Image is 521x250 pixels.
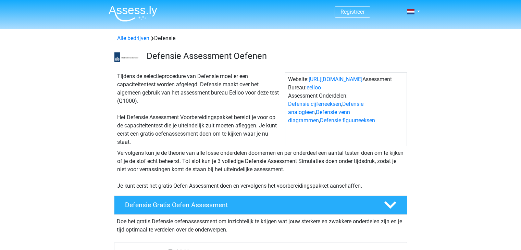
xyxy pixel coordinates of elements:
div: Doe het gratis Defensie oefenassessment om inzichtelijk te krijgen wat jouw sterkere en zwakkere ... [114,215,407,234]
div: Tijdens de selectieprocedure van Defensie moet er een capaciteitentest worden afgelegd. Defensie ... [114,72,285,146]
a: Defensie cijferreeksen [288,101,341,107]
a: Alle bedrijven [117,35,149,41]
a: eelloo [307,84,321,91]
div: Website: Assessment Bureau: Assessment Onderdelen: , , , [285,72,407,146]
a: Registreer [340,9,364,15]
img: Assessly [109,5,157,22]
a: Defensie Gratis Oefen Assessment [111,196,410,215]
div: Vervolgens kun je de theorie van alle losse onderdelen doornemen en per onderdeel een aantal test... [114,149,407,190]
a: [URL][DOMAIN_NAME] [309,76,362,83]
div: Defensie [114,34,407,42]
a: Defensie figuurreeksen [320,117,375,124]
a: Defensie venn diagrammen [288,109,350,124]
h3: Defensie Assessment Oefenen [147,51,402,61]
a: Defensie analogieen [288,101,363,115]
h4: Defensie Gratis Oefen Assessment [125,201,373,209]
